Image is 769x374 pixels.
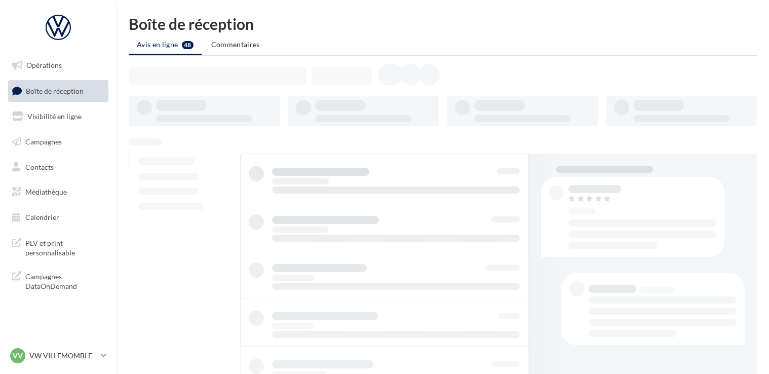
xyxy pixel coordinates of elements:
[29,351,97,361] p: VW VILLEMOMBLE
[6,157,110,178] a: Contacts
[6,80,110,102] a: Boîte de réception
[6,181,110,203] a: Médiathèque
[25,213,59,221] span: Calendrier
[25,188,67,196] span: Médiathèque
[6,207,110,228] a: Calendrier
[129,16,757,31] div: Boîte de réception
[6,266,110,295] a: Campagnes DataOnDemand
[8,346,108,365] a: VV VW VILLEMOMBLE
[25,162,54,171] span: Contacts
[6,232,110,262] a: PLV et print personnalisable
[211,40,260,49] span: Commentaires
[25,236,104,258] span: PLV et print personnalisable
[25,270,104,291] span: Campagnes DataOnDemand
[27,112,82,121] span: Visibilité en ligne
[25,137,62,146] span: Campagnes
[26,86,84,95] span: Boîte de réception
[6,131,110,153] a: Campagnes
[6,106,110,127] a: Visibilité en ligne
[6,55,110,76] a: Opérations
[13,351,23,361] span: VV
[26,61,62,69] span: Opérations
